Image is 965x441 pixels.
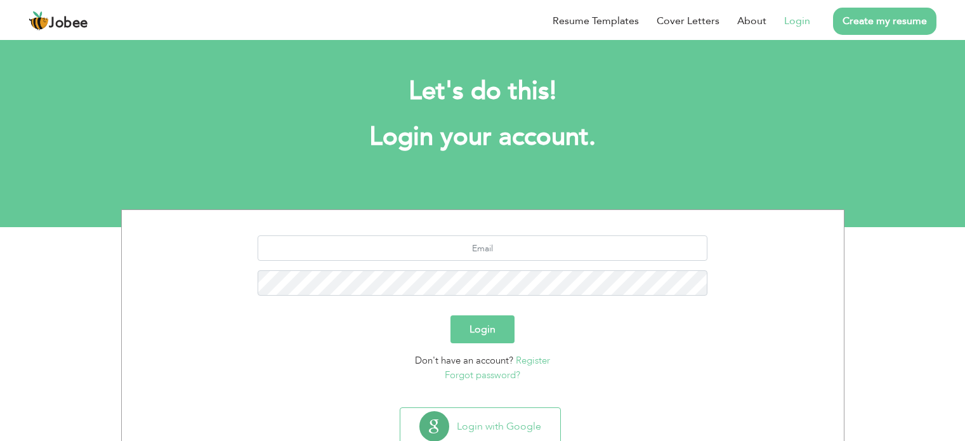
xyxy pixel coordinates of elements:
[450,315,515,343] button: Login
[516,354,550,367] a: Register
[29,11,49,31] img: jobee.io
[29,11,88,31] a: Jobee
[140,75,825,108] h2: Let's do this!
[140,121,825,154] h1: Login your account.
[445,369,520,381] a: Forgot password?
[784,13,810,29] a: Login
[657,13,719,29] a: Cover Letters
[737,13,766,29] a: About
[553,13,639,29] a: Resume Templates
[258,235,707,261] input: Email
[415,354,513,367] span: Don't have an account?
[49,16,88,30] span: Jobee
[833,8,936,35] a: Create my resume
